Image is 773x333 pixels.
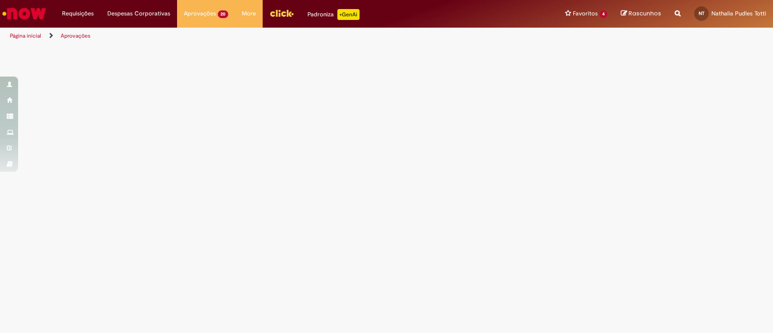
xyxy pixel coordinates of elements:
[600,10,607,18] span: 4
[218,10,228,18] span: 20
[184,9,216,18] span: Aprovações
[269,6,294,20] img: click_logo_yellow_360x200.png
[711,10,766,17] span: Nathalia Pudles Totti
[7,28,509,44] ul: Trilhas de página
[307,9,360,20] div: Padroniza
[107,9,170,18] span: Despesas Corporativas
[621,10,661,18] a: Rascunhos
[573,9,598,18] span: Favoritos
[337,9,360,20] p: +GenAi
[62,9,94,18] span: Requisições
[61,32,91,39] a: Aprovações
[629,9,661,18] span: Rascunhos
[242,9,256,18] span: More
[1,5,48,23] img: ServiceNow
[699,10,705,16] span: NT
[10,32,41,39] a: Página inicial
